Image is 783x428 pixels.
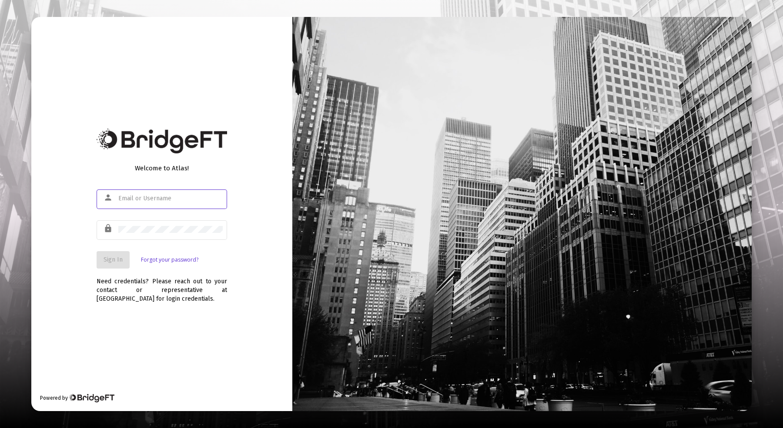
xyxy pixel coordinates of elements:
input: Email or Username [118,195,223,202]
div: Need credentials? Please reach out to your contact or representative at [GEOGRAPHIC_DATA] for log... [97,269,227,303]
mat-icon: person [104,192,114,203]
div: Powered by [40,394,114,402]
mat-icon: lock [104,223,114,234]
div: Welcome to Atlas! [97,164,227,173]
img: Bridge Financial Technology Logo [97,129,227,153]
a: Forgot your password? [141,255,198,264]
button: Sign In [97,251,130,269]
img: Bridge Financial Technology Logo [69,394,114,402]
span: Sign In [104,256,123,263]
